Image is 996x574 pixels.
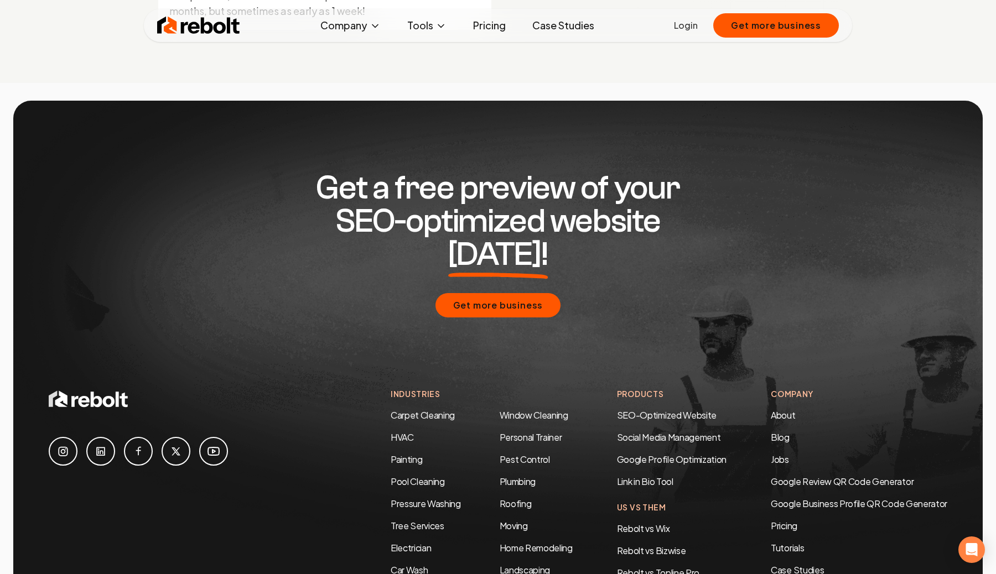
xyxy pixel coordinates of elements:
a: Pest Control [500,453,550,465]
a: Plumbing [500,476,536,487]
h4: Industries [391,388,573,400]
button: Company [312,14,390,36]
a: Pricing [464,14,515,36]
h2: Get a free preview of your SEO-optimized website [286,171,710,271]
div: Open Intercom Messenger [958,536,985,563]
a: Rebolt vs Wix [617,523,670,534]
a: Blog [771,431,790,443]
a: Rebolt vs Bizwise [617,545,686,556]
a: Case Studies [523,14,603,36]
a: Tree Services [391,520,444,531]
a: SEO-Optimized Website [617,409,717,421]
a: Home Remodeling [500,542,573,554]
a: HVAC [391,431,414,443]
a: Google Profile Optimization [617,453,727,465]
img: Rebolt Logo [157,14,240,36]
a: Pricing [771,519,947,533]
a: Electrician [391,542,431,554]
a: Link in Bio Tool [617,476,673,487]
a: Roofing [500,498,532,509]
a: Painting [391,453,422,465]
a: Pool Cleaning [391,476,445,487]
a: Personal Trainer [500,431,562,443]
a: About [771,409,795,421]
button: Get more business [435,293,561,317]
a: Google Business Profile QR Code Generator [771,498,947,509]
a: Jobs [771,453,789,465]
img: Footer construction [13,101,983,560]
h4: Products [617,388,727,400]
a: Tutorials [771,541,947,555]
a: Moving [500,520,528,531]
a: Social Media Management [617,431,721,443]
span: [DATE]! [448,238,548,271]
button: Get more business [713,13,839,38]
a: Window Cleaning [500,409,568,421]
a: Login [674,19,698,32]
a: Pressure Washing [391,498,461,509]
h4: Company [771,388,947,400]
a: Carpet Cleaning [391,409,455,421]
h4: Us Vs Them [617,502,727,513]
a: Google Review QR Code Generator [771,476,914,487]
button: Tools [398,14,455,36]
